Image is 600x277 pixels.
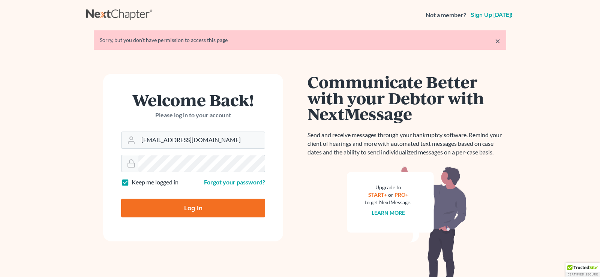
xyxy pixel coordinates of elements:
div: TrustedSite Certified [565,263,600,277]
h1: Welcome Back! [121,92,265,108]
a: × [495,36,500,45]
label: Keep me logged in [132,178,178,187]
span: or [388,192,393,198]
input: Email Address [138,132,265,148]
input: Log In [121,199,265,217]
h1: Communicate Better with your Debtor with NextMessage [307,74,506,122]
a: Sign up [DATE]! [469,12,514,18]
div: to get NextMessage. [365,199,411,206]
a: PRO+ [394,192,408,198]
a: Forgot your password? [204,178,265,186]
p: Send and receive messages through your bankruptcy software. Remind your client of hearings and mo... [307,131,506,157]
p: Please log in to your account [121,111,265,120]
strong: Not a member? [426,11,466,19]
div: Sorry, but you don't have permission to access this page [100,36,500,44]
a: START+ [368,192,387,198]
div: Upgrade to [365,184,411,191]
a: Learn more [372,210,405,216]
